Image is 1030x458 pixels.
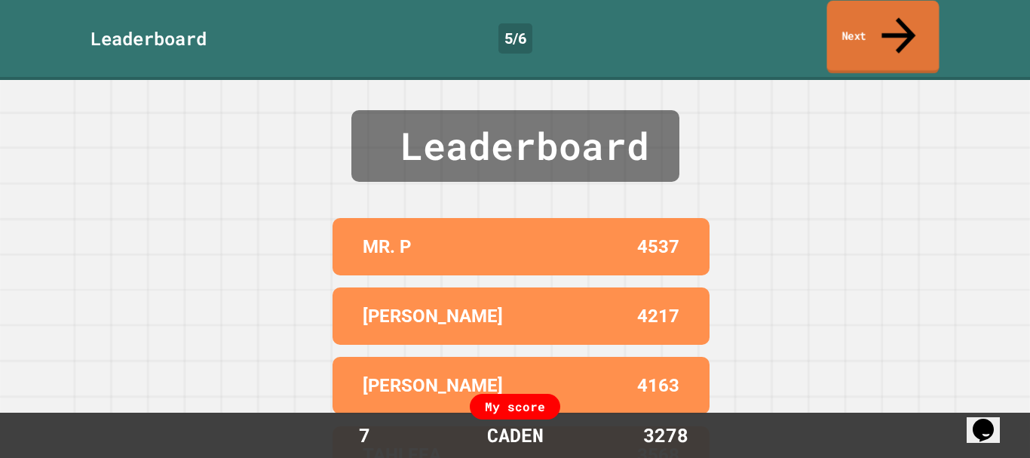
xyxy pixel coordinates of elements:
div: 7 [308,421,421,450]
p: 4163 [637,372,679,399]
div: CADEN [472,421,559,450]
p: 4217 [637,303,679,330]
p: [PERSON_NAME] [363,372,503,399]
div: Leaderboard [90,25,207,52]
p: 4537 [637,233,679,260]
div: 3278 [609,421,722,450]
p: [PERSON_NAME] [363,303,503,330]
a: Next [827,1,940,74]
p: MR. P [363,233,411,260]
div: 5 / 6 [498,23,532,54]
div: Leaderboard [351,110,679,182]
div: My score [470,394,560,420]
iframe: chat widget [967,398,1015,443]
